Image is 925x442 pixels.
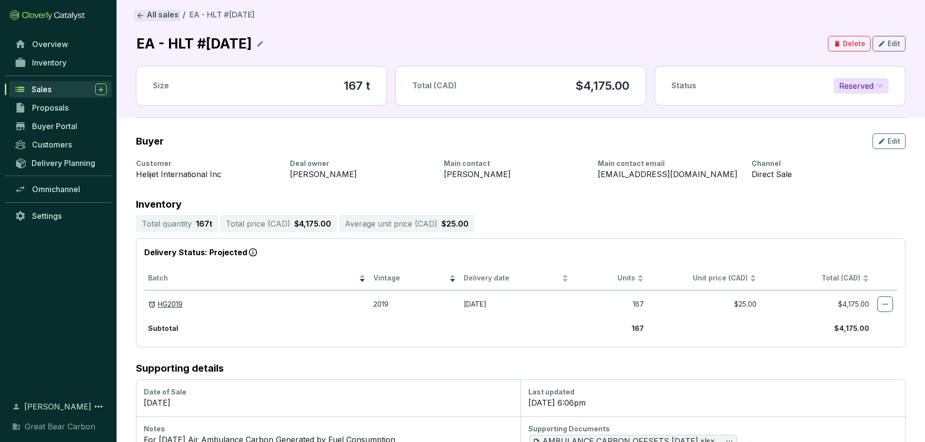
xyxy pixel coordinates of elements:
b: Subtotal [148,324,178,332]
li: / [183,10,185,21]
a: Overview [10,36,112,52]
span: Total (CAD) [822,274,860,282]
div: Notes [144,424,513,434]
div: Last updated [528,387,897,397]
th: Batch [144,267,370,291]
p: Status [672,81,696,91]
p: Total price ( CAD ) [226,218,290,229]
p: Size [153,81,169,91]
a: Inventory [10,54,112,71]
span: Buyer Portal [32,121,77,131]
p: Delivery Status: Projected [144,246,897,259]
a: All sales [134,10,181,21]
span: Proposals [32,103,68,113]
span: Edit [888,39,900,49]
div: Date of Sale [144,387,513,397]
div: Direct Sale [752,168,894,180]
img: scheduled [148,300,156,309]
div: Channel [752,159,894,168]
span: Delivery date [464,274,560,283]
th: Vintage [370,267,460,291]
button: Edit [873,36,906,51]
a: HG2019 [158,300,183,309]
a: Settings [10,208,112,224]
b: 167 [632,324,644,332]
span: Delete [843,39,865,49]
p: $4,175.00 [294,218,331,229]
p: $25.00 [441,218,469,229]
span: Customers [32,140,72,149]
span: Inventory [32,58,67,67]
div: Helijet International Inc [136,168,278,180]
span: Delivery Planning [32,158,95,168]
h2: Buyer [136,136,164,147]
span: Total (CAD) [412,81,457,90]
a: Proposals [10,99,112,116]
a: Customers [10,136,112,153]
a: Delivery Planning [10,155,112,171]
a: Sales [9,81,112,98]
p: 167 t [196,218,212,229]
td: $25.00 [648,290,760,318]
span: Unit price (CAD) [693,274,748,282]
span: [DATE] [464,300,487,308]
span: Edit [888,136,900,146]
h2: Supporting details [136,363,906,374]
div: Supporting Documents [528,424,897,434]
b: $4,175.00 [834,324,869,332]
span: [PERSON_NAME] [24,401,91,412]
div: [PERSON_NAME] [444,168,586,180]
section: 167 t [344,78,370,94]
th: Units [572,267,648,291]
div: [DATE] 6:06pm [528,397,897,409]
p: EA - HLT #[DATE] [136,33,252,54]
div: [EMAIL_ADDRESS][DOMAIN_NAME] [598,168,740,180]
span: Batch [148,274,357,283]
p: Inventory [136,199,906,209]
div: [DATE] [144,397,513,409]
span: Great Bear Carbon [25,421,95,432]
div: Main contact email [598,159,740,168]
span: Reserved [839,79,883,93]
p: $4,175.00 [575,78,629,94]
button: Edit [873,133,906,149]
span: EA - HLT #[DATE] [189,10,255,19]
p: Total quantity [142,218,192,229]
th: Delivery date [460,267,572,291]
td: $4,175.00 [760,290,873,318]
p: Average unit price ( CAD ) [345,218,437,229]
span: Omnichannel [32,184,80,194]
td: 2019 [370,290,460,318]
span: Overview [32,39,68,49]
span: Units [576,274,635,283]
a: Omnichannel [10,181,112,197]
div: Deal owner [290,159,432,168]
button: Delete [828,36,871,51]
div: Main contact [444,159,586,168]
div: Customer [136,159,278,168]
td: 167 [572,290,648,318]
span: Vintage [373,274,447,283]
span: Sales [32,84,51,94]
div: [PERSON_NAME] [290,168,432,180]
span: Settings [32,211,62,221]
a: Buyer Portal [10,118,112,134]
